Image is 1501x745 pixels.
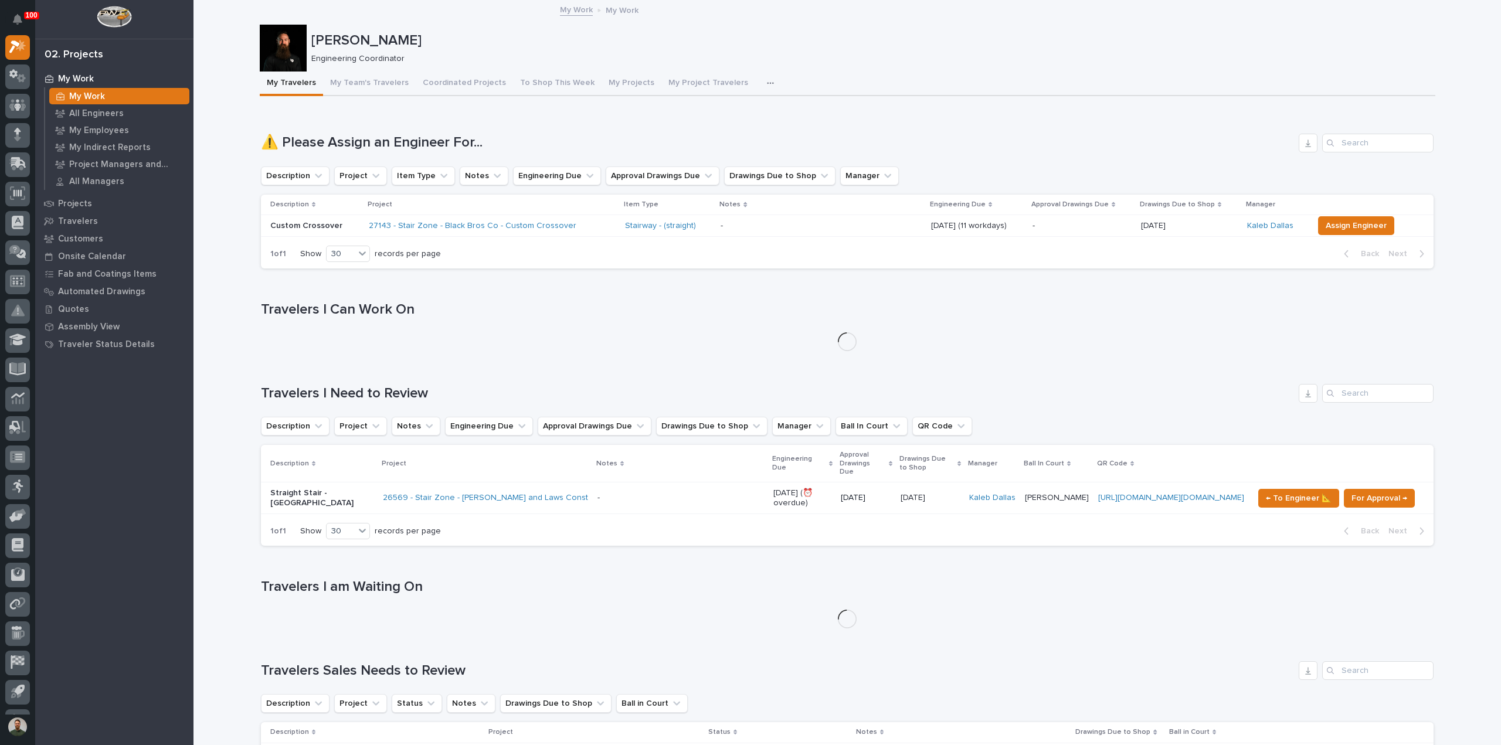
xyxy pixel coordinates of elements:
p: Ball In Court [1024,457,1064,470]
button: Engineering Due [445,417,533,436]
button: Notes [392,417,440,436]
p: All Managers [69,176,124,187]
p: Description [270,726,309,739]
p: Drawings Due to Shop [1075,726,1150,739]
p: Description [270,457,309,470]
button: Drawings Due to Shop [656,417,768,436]
p: Engineering Due [930,198,986,211]
input: Search [1322,134,1434,152]
a: Kaleb Dallas [969,493,1016,503]
a: Stairway - (straight) [625,221,696,231]
button: Back [1334,249,1384,259]
h1: Travelers I Can Work On [261,301,1434,318]
p: [DATE] [901,491,928,503]
p: My Work [58,74,94,84]
p: Ball in Court [1169,726,1210,739]
p: Onsite Calendar [58,251,126,262]
button: ← To Engineer 📐 [1258,489,1339,508]
p: Notes [596,457,617,470]
p: Travelers [58,216,98,227]
p: [DATE] (11 workdays) [931,221,1023,231]
a: All Managers [45,173,193,189]
div: 30 [327,248,355,260]
p: Engineering Due [772,453,826,474]
a: [URL][DOMAIN_NAME][DOMAIN_NAME] [1098,494,1244,502]
button: My Project Travelers [661,72,755,96]
button: Notifications [5,7,30,32]
p: Customers [58,234,103,244]
tr: Straight Stair - [GEOGRAPHIC_DATA]26569 - Stair Zone - [PERSON_NAME] and Laws Construction - Stra... [261,482,1434,514]
button: Drawings Due to Shop [724,166,836,185]
p: My Work [606,3,639,16]
p: Assembly View [58,322,120,332]
button: Description [261,694,330,713]
p: Approval Drawings Due [1031,198,1109,211]
a: Project Managers and Engineers [45,156,193,172]
div: - [597,493,600,503]
button: Assign Engineer [1318,216,1394,235]
p: Drawings Due to Shop [899,453,955,474]
p: 1 of 1 [261,517,296,546]
button: users-avatar [5,715,30,739]
p: 1 of 1 [261,240,296,268]
p: My Indirect Reports [69,142,151,153]
div: Notifications100 [15,14,30,33]
button: Status [392,694,442,713]
button: Notes [447,694,495,713]
span: Back [1354,249,1379,259]
p: records per page [375,249,441,259]
a: 27143 - Stair Zone - Black Bros Co - Custom Crossover [369,221,576,231]
a: Quotes [35,300,193,318]
button: Description [261,417,330,436]
p: Show [300,526,321,536]
div: - [721,221,723,231]
button: Description [261,166,330,185]
tr: Custom Crossover27143 - Stair Zone - Black Bros Co - Custom Crossover Stairway - (straight) - [DA... [261,215,1434,237]
p: QR Code [1097,457,1128,470]
p: Drawings Due to Shop [1140,198,1215,211]
button: Project [334,694,387,713]
a: Automated Drawings [35,283,193,300]
button: My Team's Travelers [323,72,416,96]
a: My Work [45,88,193,104]
button: My Travelers [260,72,323,96]
span: Next [1388,526,1414,536]
span: For Approval → [1351,491,1407,505]
button: Ball in Court [616,694,688,713]
a: My Work [35,70,193,87]
p: - [1033,221,1132,231]
button: Notes [460,166,508,185]
button: Project [334,417,387,436]
a: Customers [35,230,193,247]
a: Onsite Calendar [35,247,193,265]
h1: ⚠️ Please Assign an Engineer For... [261,134,1294,151]
span: Next [1388,249,1414,259]
button: Approval Drawings Due [606,166,719,185]
p: [PERSON_NAME] [1025,493,1089,503]
p: [DATE] (⏰ overdue) [773,488,831,508]
p: Straight Stair - [GEOGRAPHIC_DATA] [270,488,373,508]
a: My Indirect Reports [45,139,193,155]
a: Traveler Status Details [35,335,193,353]
h1: Travelers I am Waiting On [261,579,1434,596]
a: Travelers [35,212,193,230]
span: ← To Engineer 📐 [1266,491,1332,505]
p: Approval Drawings Due [840,448,886,478]
button: Back [1334,526,1384,536]
h1: Travelers Sales Needs to Review [261,662,1294,679]
button: Next [1384,249,1434,259]
button: Engineering Due [513,166,601,185]
p: records per page [375,526,441,536]
button: Coordinated Projects [416,72,513,96]
button: Project [334,166,387,185]
p: Notes [719,198,741,211]
a: Projects [35,195,193,212]
p: Project Managers and Engineers [69,159,185,170]
a: My Work [560,2,593,16]
p: My Work [69,91,105,102]
button: My Projects [602,72,661,96]
p: Manager [968,457,997,470]
p: Status [708,726,731,739]
button: Next [1384,526,1434,536]
p: Custom Crossover [270,221,359,231]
